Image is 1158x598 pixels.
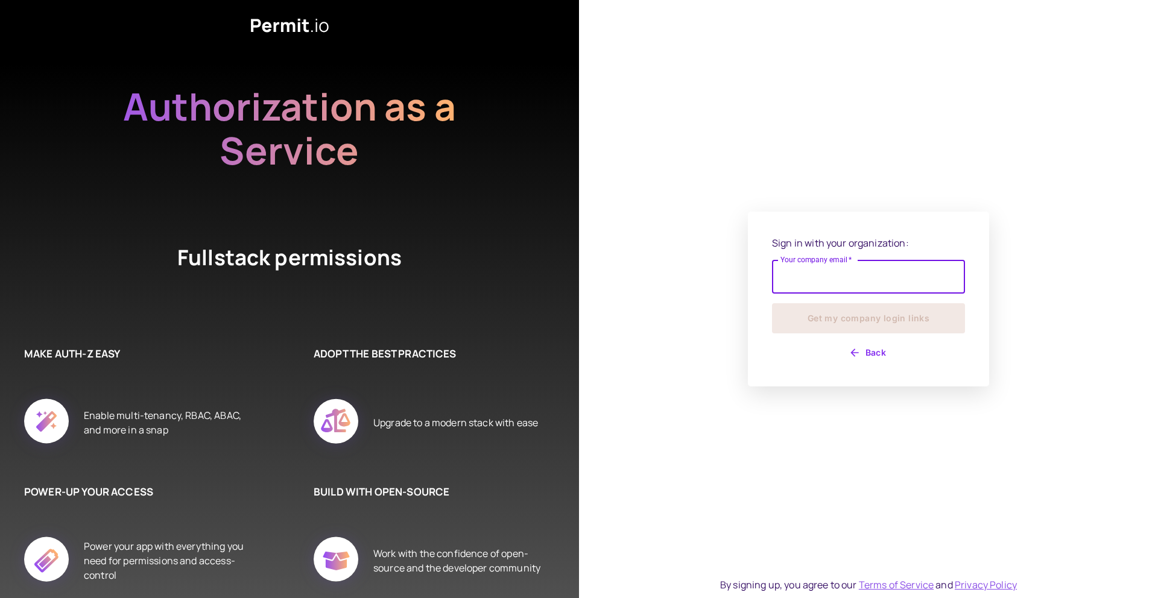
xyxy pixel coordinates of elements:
[720,578,1017,592] div: By signing up, you agree to our and
[373,523,543,598] div: Work with the confidence of open-source and the developer community
[314,484,543,500] h6: BUILD WITH OPEN-SOURCE
[24,484,253,500] h6: POWER-UP YOUR ACCESS
[84,523,253,598] div: Power your app with everything you need for permissions and access-control
[859,578,934,591] a: Terms of Service
[84,84,495,184] h2: Authorization as a Service
[772,236,965,250] p: Sign in with your organization:
[780,254,852,265] label: Your company email
[373,385,538,460] div: Upgrade to a modern stack with ease
[133,243,446,298] h4: Fullstack permissions
[24,346,253,362] h6: MAKE AUTH-Z EASY
[955,578,1017,591] a: Privacy Policy
[314,346,543,362] h6: ADOPT THE BEST PRACTICES
[772,303,965,333] button: Get my company login links
[84,385,253,460] div: Enable multi-tenancy, RBAC, ABAC, and more in a snap
[772,343,965,362] button: Back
